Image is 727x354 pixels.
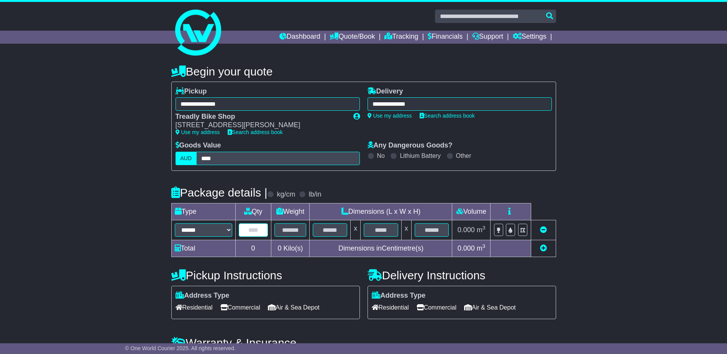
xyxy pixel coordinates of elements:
label: Address Type [176,292,230,300]
td: Type [171,203,235,220]
span: Commercial [220,302,260,313]
span: Residential [372,302,409,313]
a: Use my address [368,113,412,119]
span: Residential [176,302,213,313]
label: Delivery [368,87,403,96]
label: Pickup [176,87,207,96]
span: Air & Sea Depot [268,302,320,313]
a: Support [472,31,503,44]
span: m [477,244,486,252]
span: Air & Sea Depot [464,302,516,313]
h4: Pickup Instructions [171,269,360,282]
span: 0.000 [458,226,475,234]
a: Tracking [384,31,418,44]
h4: Begin your quote [171,65,556,78]
td: Weight [271,203,310,220]
label: Lithium Battery [400,152,441,159]
span: m [477,226,486,234]
a: Dashboard [279,31,320,44]
sup: 3 [482,225,486,231]
td: Volume [452,203,491,220]
a: Search address book [420,113,475,119]
label: lb/in [309,190,321,199]
td: Dimensions (L x W x H) [310,203,452,220]
label: No [377,152,385,159]
label: AUD [176,152,197,165]
h4: Warranty & Insurance [171,336,556,349]
h4: Delivery Instructions [368,269,556,282]
div: [STREET_ADDRESS][PERSON_NAME] [176,121,346,129]
td: x [401,220,411,240]
label: Other [456,152,471,159]
a: Search address book [228,129,283,135]
span: Commercial [417,302,456,313]
a: Financials [428,31,463,44]
span: © One World Courier 2025. All rights reserved. [125,345,236,351]
sup: 3 [482,243,486,249]
div: Treadly Bike Shop [176,113,346,121]
a: Add new item [540,244,547,252]
h4: Package details | [171,186,267,199]
td: Qty [235,203,271,220]
td: 0 [235,240,271,257]
a: Remove this item [540,226,547,234]
a: Quote/Book [330,31,375,44]
a: Settings [513,31,546,44]
label: kg/cm [277,190,295,199]
td: Kilo(s) [271,240,310,257]
span: 0.000 [458,244,475,252]
label: Address Type [372,292,426,300]
span: 0 [277,244,281,252]
label: Goods Value [176,141,221,150]
td: Dimensions in Centimetre(s) [310,240,452,257]
a: Use my address [176,129,220,135]
td: Total [171,240,235,257]
label: Any Dangerous Goods? [368,141,453,150]
td: x [351,220,361,240]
